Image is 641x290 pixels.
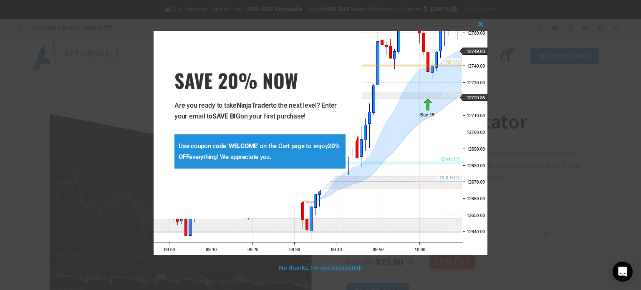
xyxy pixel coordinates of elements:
[179,142,340,161] strong: 20% OFF
[212,112,240,120] strong: SAVE BIG
[613,262,633,282] div: Open Intercom Messenger
[237,101,271,109] strong: NinjaTrader
[174,68,346,92] span: SAVE 20% NOW
[179,141,341,162] p: Use coupon code ' ' on the Cart page to enjoy everything! We appreciate you.
[229,142,257,150] strong: WELCOME
[174,100,346,122] p: Are you ready to take to the next level? Enter your email to on your first purchase!
[279,264,362,272] a: No thanks, I’m not interested!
